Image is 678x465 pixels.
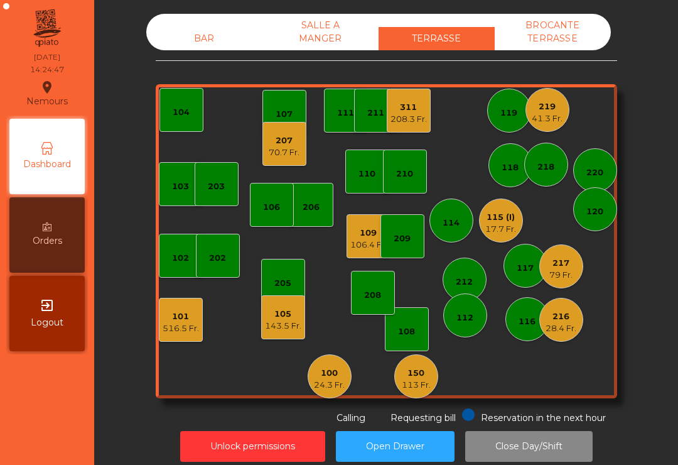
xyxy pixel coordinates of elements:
span: Reservation in the next hour [481,412,606,424]
i: exit_to_app [40,298,55,313]
div: 116 [519,315,535,328]
div: 107 [276,108,293,121]
div: 24.3 Fr. [314,379,345,391]
div: Nemours [26,78,68,109]
div: 111 [337,107,354,119]
div: 205 [274,277,291,290]
div: 208.3 Fr. [390,113,427,126]
div: 216 [546,310,576,323]
div: 104 [173,106,190,119]
div: 106.4 Fr. [350,239,387,251]
div: 110 [358,168,375,180]
i: location_on [40,80,55,95]
div: 41.3 Fr. [532,112,562,125]
div: [DATE] [34,52,60,63]
div: 219 [532,101,562,113]
div: 207 [269,134,299,147]
div: 108 [398,325,415,338]
div: 209 [394,232,411,245]
span: Dashboard [23,158,71,171]
div: SALLE A MANGER [262,14,379,50]
div: 206 [303,201,320,214]
div: 202 [209,252,226,265]
span: Calling [336,412,365,424]
span: Logout [31,316,63,329]
div: 100 [314,367,345,380]
button: Open Drawer [336,431,455,462]
button: Close Day/Shift [465,431,593,462]
img: qpiato [31,6,62,50]
div: 28.4 Fr. [546,322,576,335]
div: 17.7 Fr. [485,223,516,236]
div: 79 Fr. [549,269,573,282]
div: 217 [549,257,573,270]
span: Orders [33,234,62,248]
div: 143.5 Fr. [265,320,301,332]
div: TERRASSE [379,27,495,50]
div: 70.7 Fr. [269,146,299,159]
div: 106 [263,201,280,214]
div: 516.5 Fr. [163,322,199,335]
div: 120 [586,205,603,218]
div: BROCANTE TERRASSE [495,14,611,50]
div: 117 [517,262,534,275]
div: 212 [456,276,473,288]
div: 115 (I) [485,211,516,224]
div: 105 [265,308,301,320]
span: Requesting bill [390,412,456,424]
div: 208 [364,289,381,302]
div: 211 [367,107,384,119]
div: 220 [586,167,603,179]
div: 311 [390,101,427,114]
div: BAR [146,27,262,50]
div: 112 [456,312,473,324]
div: 102 [172,252,189,265]
div: 14:24:47 [30,64,64,75]
div: 101 [163,310,199,323]
div: 118 [502,161,519,174]
div: 114 [443,217,460,229]
div: 150 [402,367,431,380]
div: 119 [500,107,517,119]
div: 109 [350,227,387,239]
div: 113 Fr. [402,379,431,391]
button: Unlock permissions [180,431,325,462]
div: 203 [208,180,225,193]
div: 103 [172,180,189,193]
div: 210 [396,168,413,180]
div: 218 [537,161,554,173]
